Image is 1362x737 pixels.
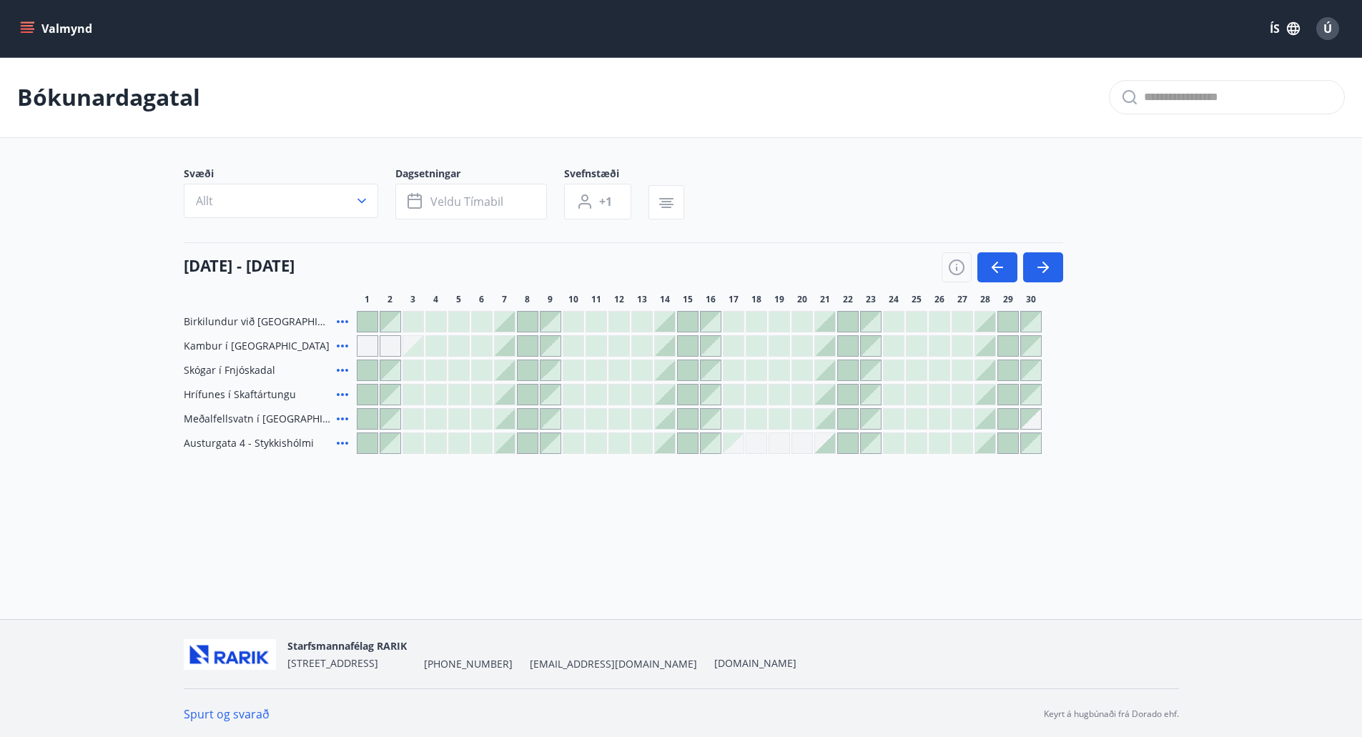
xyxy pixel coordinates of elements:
p: Keyrt á hugbúnaði frá Dorado ehf. [1044,708,1179,721]
span: 26 [934,294,944,305]
span: Skógar í Fnjóskadal [184,363,275,377]
span: 5 [456,294,461,305]
span: 2 [388,294,393,305]
span: 24 [889,294,899,305]
span: 1 [365,294,370,305]
button: Allt [184,184,378,218]
span: 23 [866,294,876,305]
span: 7 [502,294,507,305]
span: 17 [729,294,739,305]
span: 13 [637,294,647,305]
span: 18 [751,294,761,305]
p: Bókunardagatal [17,81,200,113]
button: Veldu tímabil [395,184,547,219]
span: 3 [410,294,415,305]
span: 9 [548,294,553,305]
span: 28 [980,294,990,305]
span: 14 [660,294,670,305]
span: 22 [843,294,853,305]
span: 6 [479,294,484,305]
span: 25 [912,294,922,305]
span: Ú [1323,21,1332,36]
div: Gráir dagar eru ekki bókanlegir [769,432,790,454]
a: Spurt og svarað [184,706,270,722]
span: [STREET_ADDRESS] [287,656,378,670]
div: Gráir dagar eru ekki bókanlegir [380,335,401,357]
button: Ú [1311,11,1345,46]
img: ZmrgJ79bX6zJLXUGuSjrUVyxXxBt3QcBuEz7Nz1t.png [184,639,276,670]
span: Hrífunes í Skaftártungu [184,387,296,402]
div: Gráir dagar eru ekki bókanlegir [723,432,744,454]
span: [EMAIL_ADDRESS][DOMAIN_NAME] [530,657,697,671]
span: [PHONE_NUMBER] [424,657,513,671]
span: 19 [774,294,784,305]
span: Birkilundur við [GEOGRAPHIC_DATA] [184,315,331,329]
span: +1 [599,194,612,209]
button: ÍS [1262,16,1308,41]
div: Gráir dagar eru ekki bókanlegir [1020,408,1042,430]
button: menu [17,16,98,41]
span: Kambur í [GEOGRAPHIC_DATA] [184,339,330,353]
span: 4 [433,294,438,305]
span: Dagsetningar [395,167,564,184]
span: 15 [683,294,693,305]
button: +1 [564,184,631,219]
span: 16 [706,294,716,305]
span: 8 [525,294,530,305]
span: 21 [820,294,830,305]
span: 11 [591,294,601,305]
div: Gráir dagar eru ekki bókanlegir [746,432,767,454]
h4: [DATE] - [DATE] [184,254,295,276]
span: Allt [196,193,213,209]
span: Veldu tímabil [430,194,503,209]
span: 29 [1003,294,1013,305]
span: Austurgata 4 - Stykkishólmi [184,436,314,450]
span: Meðalfellsvatn í [GEOGRAPHIC_DATA] [184,412,331,426]
div: Gráir dagar eru ekki bókanlegir [357,335,378,357]
span: 30 [1026,294,1036,305]
span: Svefnstæði [564,167,648,184]
span: Svæði [184,167,395,184]
a: [DOMAIN_NAME] [714,656,796,670]
span: 20 [797,294,807,305]
span: Starfsmannafélag RARIK [287,639,407,653]
span: 12 [614,294,624,305]
span: 10 [568,294,578,305]
span: 27 [957,294,967,305]
div: Gráir dagar eru ekki bókanlegir [791,432,813,454]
